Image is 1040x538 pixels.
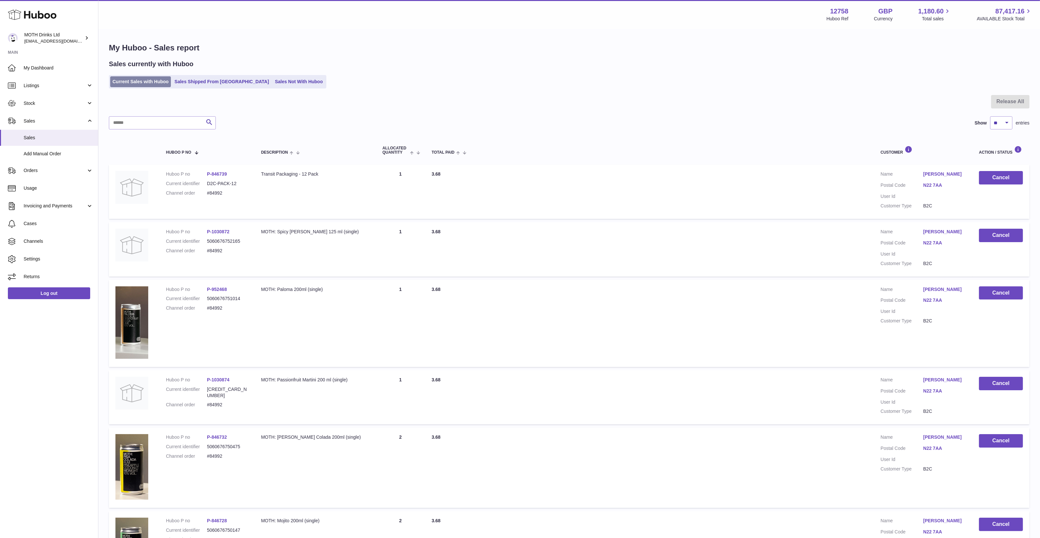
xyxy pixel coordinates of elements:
span: Listings [24,83,86,89]
a: N22 7AA [923,388,966,394]
dt: Current identifier [166,527,207,533]
dt: Customer Type [881,203,923,209]
a: [PERSON_NAME] [923,229,966,235]
dt: User Id [881,399,923,405]
span: 3.68 [432,518,440,523]
span: Huboo P no [166,150,191,155]
strong: 12758 [830,7,848,16]
span: ALLOCATED Quantity [382,146,408,155]
div: MOTH: Spicy [PERSON_NAME] 125 ml (single) [261,229,369,235]
dt: Huboo P no [166,171,207,177]
dt: Name [881,377,923,385]
dt: Name [881,286,923,294]
h2: Sales currently with Huboo [109,60,194,68]
dd: B2C [923,260,966,267]
a: Log out [8,287,90,299]
a: N22 7AA [923,529,966,535]
td: 1 [376,164,425,219]
dt: Name [881,229,923,237]
span: entries [1016,120,1030,126]
dt: Channel order [166,248,207,254]
div: Transit Packaging - 12 Pack [261,171,369,177]
div: MOTH: [PERSON_NAME] Colada 200ml (single) [261,434,369,440]
button: Cancel [979,229,1023,242]
img: 127581729090972.png [115,286,148,359]
dd: 5060676750475 [207,444,248,450]
dt: Current identifier [166,238,207,244]
span: AVAILABLE Stock Total [977,16,1032,22]
dt: Customer Type [881,466,923,472]
dd: 5060676750147 [207,527,248,533]
dt: Channel order [166,190,207,196]
span: 3.68 [432,171,440,177]
dd: #84992 [207,248,248,254]
div: MOTH Drinks Ltd [24,32,83,44]
dd: #84992 [207,453,248,459]
dt: Channel order [166,453,207,459]
td: 2 [376,428,425,508]
span: Orders [24,167,86,174]
a: Sales Not With Huboo [273,76,325,87]
span: 1,180.60 [918,7,944,16]
button: Cancel [979,286,1023,300]
button: Cancel [979,434,1023,448]
img: no-photo.jpg [115,171,148,204]
a: N22 7AA [923,240,966,246]
span: 87,417.16 [995,7,1025,16]
dt: Customer Type [881,260,923,267]
span: Stock [24,100,86,106]
div: MOTH: Paloma 200ml (single) [261,286,369,293]
dt: Name [881,171,923,179]
a: P-846739 [207,171,227,177]
dt: Postal Code [881,529,923,537]
dd: [CREDIT_CARD_NUMBER] [207,386,248,399]
span: Cases [24,221,93,227]
dt: Huboo P no [166,518,207,524]
td: 1 [376,222,425,277]
dd: #84992 [207,305,248,311]
dt: Postal Code [881,240,923,248]
a: [PERSON_NAME] [923,171,966,177]
img: no-photo.jpg [115,229,148,261]
span: Sales [24,118,86,124]
label: Show [975,120,987,126]
a: 87,417.16 AVAILABLE Stock Total [977,7,1032,22]
img: no-photo.jpg [115,377,148,410]
span: Total sales [922,16,951,22]
span: Add Manual Order [24,151,93,157]
span: Invoicing and Payments [24,203,86,209]
a: [PERSON_NAME] [923,434,966,440]
dd: 5060676751014 [207,296,248,302]
span: Settings [24,256,93,262]
dt: User Id [881,193,923,200]
dt: User Id [881,308,923,315]
dt: Current identifier [166,386,207,399]
span: Sales [24,135,93,141]
dd: #84992 [207,402,248,408]
dd: B2C [923,318,966,324]
dt: Current identifier [166,181,207,187]
span: 3.68 [432,377,440,382]
dt: Name [881,518,923,526]
dt: Huboo P no [166,229,207,235]
span: Channels [24,238,93,244]
dd: #84992 [207,190,248,196]
a: P-846728 [207,518,227,523]
a: N22 7AA [923,182,966,188]
div: MOTH: Passionfruit Martini 200 ml (single) [261,377,369,383]
a: P-952468 [207,287,227,292]
strong: GBP [878,7,892,16]
dd: B2C [923,466,966,472]
dt: Huboo P no [166,286,207,293]
dd: D2C-PACK-12 [207,181,248,187]
div: Huboo Ref [826,16,848,22]
dt: Postal Code [881,445,923,453]
div: Action / Status [979,146,1023,155]
span: 3.68 [432,229,440,234]
a: 1,180.60 Total sales [918,7,951,22]
a: Sales Shipped From [GEOGRAPHIC_DATA] [172,76,271,87]
span: Description [261,150,288,155]
button: Cancel [979,377,1023,390]
a: [PERSON_NAME] [923,377,966,383]
a: Current Sales with Huboo [110,76,171,87]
